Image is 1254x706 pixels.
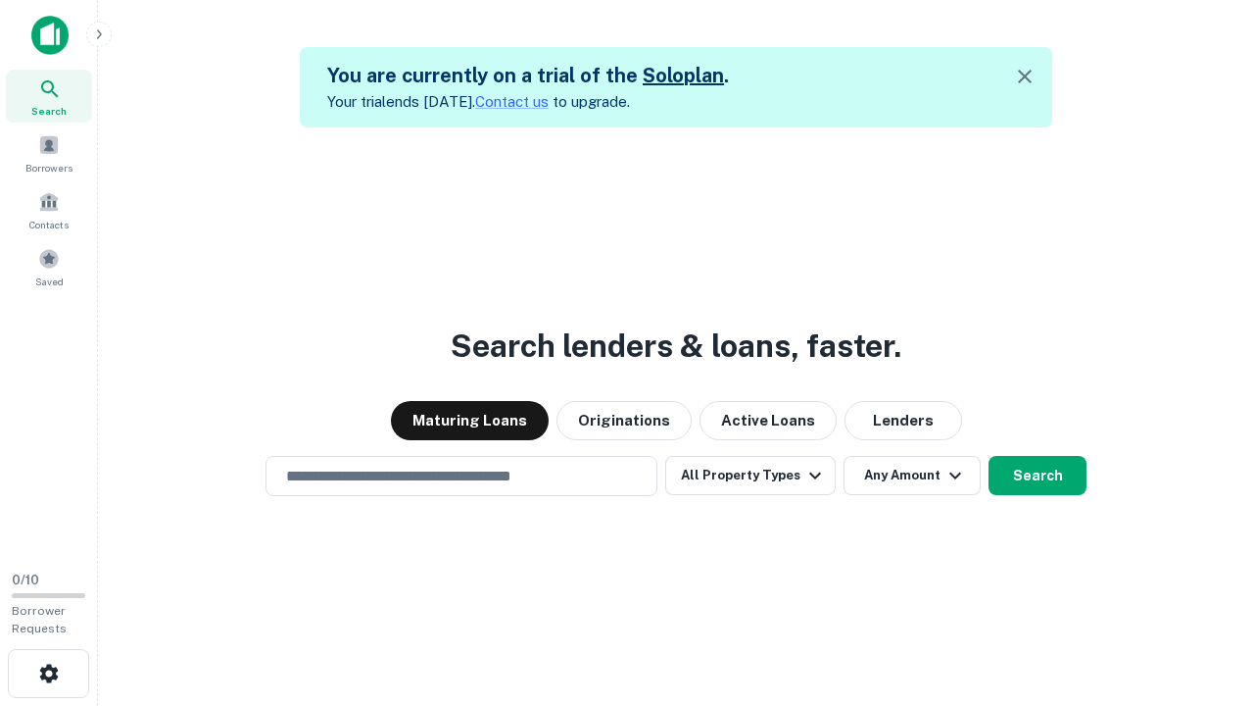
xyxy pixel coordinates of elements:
[391,401,549,440] button: Maturing Loans
[25,160,72,176] span: Borrowers
[12,573,39,587] span: 0 / 10
[844,456,981,495] button: Any Amount
[844,401,962,440] button: Lenders
[6,70,92,123] a: Search
[12,604,67,635] span: Borrower Requests
[31,16,69,55] img: capitalize-icon.png
[699,401,837,440] button: Active Loans
[35,274,64,289] span: Saved
[6,240,92,293] a: Saved
[475,93,549,110] a: Contact us
[29,217,69,232] span: Contacts
[327,90,729,114] p: Your trial ends [DATE]. to upgrade.
[6,126,92,179] a: Borrowers
[451,323,901,370] h3: Search lenders & loans, faster.
[1156,549,1254,643] iframe: Chat Widget
[989,456,1086,495] button: Search
[327,61,729,90] h5: You are currently on a trial of the .
[643,64,724,87] a: Soloplan
[665,456,836,495] button: All Property Types
[31,103,67,119] span: Search
[556,401,692,440] button: Originations
[6,183,92,236] a: Contacts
